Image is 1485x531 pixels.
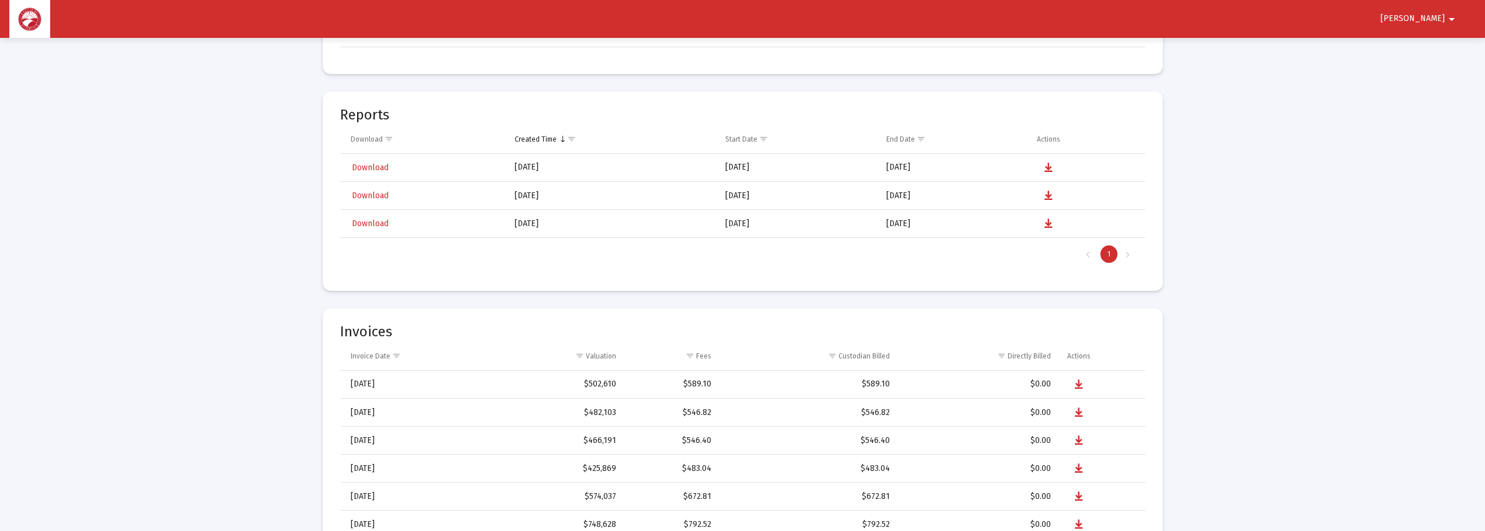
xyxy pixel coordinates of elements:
div: [DATE] [515,218,709,230]
td: Column Invoice Date [340,342,494,370]
div: Fees [696,351,711,361]
span: Show filter options for column 'Fees' [686,351,694,360]
td: $0.00 [898,483,1059,511]
td: Column Custodian Billed [719,342,897,370]
td: Column Directly Billed [898,342,1059,370]
span: [PERSON_NAME] [1381,14,1445,24]
span: Show filter options for column 'Download' [385,135,393,143]
td: $0.00 [898,399,1059,427]
div: [DATE] [515,161,709,173]
td: Column Actions [1029,125,1145,153]
td: $483.04 [719,455,897,483]
td: $589.10 [719,371,897,399]
td: [DATE] [717,210,878,238]
span: Download [352,163,389,173]
div: Custodian Billed [838,351,890,361]
td: $546.82 [624,399,720,427]
span: Show filter options for column 'Directly Billed' [997,351,1006,360]
td: Column Valuation [494,342,624,370]
div: End Date [886,135,915,144]
mat-card-title: Invoices [340,326,392,337]
td: [DATE] [717,154,878,182]
td: $466,191 [494,427,624,455]
div: Actions [1067,351,1091,361]
span: Download [352,191,389,201]
td: [DATE] [878,182,1029,210]
button: [PERSON_NAME] [1367,7,1473,30]
span: Show filter options for column 'Start Date' [759,135,768,143]
div: [DATE] [351,378,486,390]
div: Directly Billed [1008,351,1051,361]
div: [DATE] [351,463,486,474]
td: $482,103 [494,399,624,427]
td: $546.40 [719,427,897,455]
span: Show filter options for column 'Invoice Date' [392,351,401,360]
div: Next Page [1118,245,1137,263]
td: $574,037 [494,483,624,511]
span: Show filter options for column 'End Date' [917,135,925,143]
td: $546.82 [719,399,897,427]
td: Column Fees [624,342,720,370]
img: Dashboard [18,8,41,31]
span: Show filter options for column 'Created Time' [567,135,576,143]
div: [DATE] [351,519,486,530]
td: Column Actions [1059,342,1145,370]
td: [DATE] [878,210,1029,238]
td: Column Start Date [717,125,878,153]
div: [DATE] [351,491,486,502]
div: Invoice Date [351,351,390,361]
td: $483.04 [624,455,720,483]
td: $672.81 [719,483,897,511]
mat-card-title: Reports [340,109,389,121]
div: Created Time [515,135,557,144]
div: [DATE] [351,435,486,446]
td: $0.00 [898,455,1059,483]
span: Show filter options for column 'Custodian Billed' [828,351,837,360]
td: $672.81 [624,483,720,511]
td: $546.40 [624,427,720,455]
div: Start Date [725,135,757,144]
td: $0.00 [898,371,1059,399]
div: Previous Page [1078,245,1098,263]
td: Column End Date [878,125,1029,153]
div: Page Navigation [340,238,1145,270]
span: Show filter options for column 'Valuation' [575,351,584,360]
mat-icon: arrow_drop_down [1445,8,1459,31]
div: [DATE] [351,407,486,419]
td: Column Download [340,125,507,153]
span: Download [352,219,389,228]
td: $589.10 [624,371,720,399]
td: [DATE] [717,182,878,210]
div: Data grid [340,125,1145,270]
div: Page 1 [1100,245,1117,263]
td: [DATE] [878,154,1029,182]
td: Column Created Time [506,125,717,153]
div: Download [351,135,383,144]
div: Valuation [586,351,616,361]
td: $425,869 [494,455,624,483]
td: $502,610 [494,371,624,399]
div: Actions [1037,135,1060,144]
div: [DATE] [515,190,709,202]
td: $0.00 [898,427,1059,455]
